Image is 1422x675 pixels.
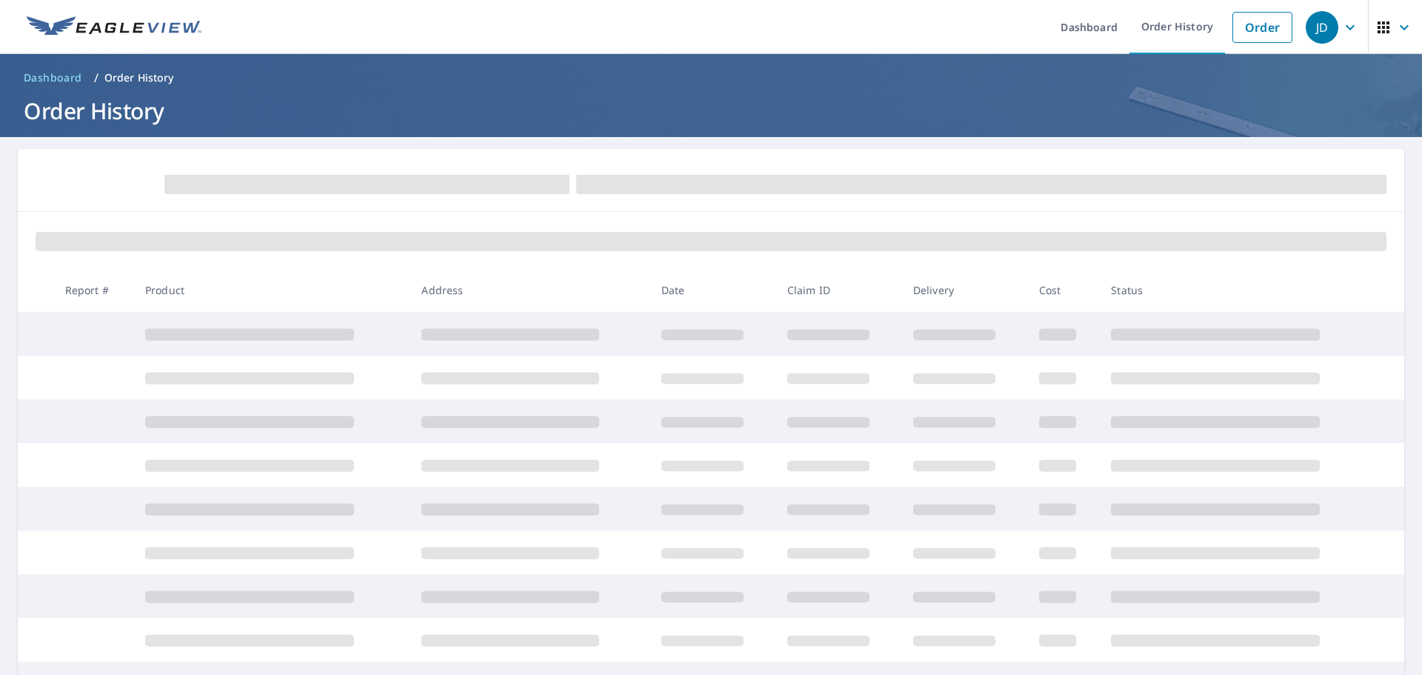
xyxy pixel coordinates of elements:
[901,268,1027,312] th: Delivery
[18,66,1404,90] nav: breadcrumb
[94,69,99,87] li: /
[1306,11,1338,44] div: JD
[18,96,1404,126] h1: Order History
[775,268,901,312] th: Claim ID
[53,268,133,312] th: Report #
[1232,12,1292,43] a: Order
[133,268,410,312] th: Product
[650,268,775,312] th: Date
[410,268,649,312] th: Address
[1027,268,1100,312] th: Cost
[104,70,174,85] p: Order History
[24,70,82,85] span: Dashboard
[18,66,88,90] a: Dashboard
[1099,268,1376,312] th: Status
[27,16,201,39] img: EV Logo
